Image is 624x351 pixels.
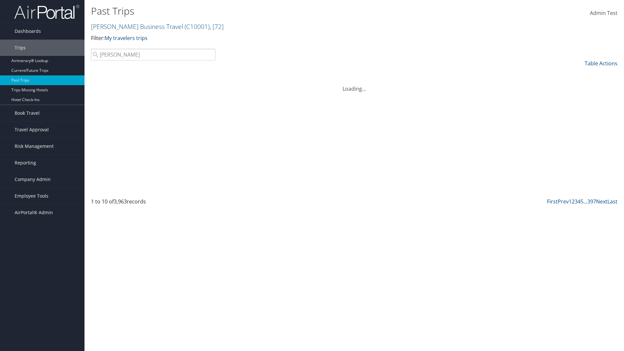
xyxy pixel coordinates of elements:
[15,188,48,204] span: Employee Tools
[105,34,148,42] a: My travelers trips
[15,23,41,39] span: Dashboards
[558,198,569,205] a: Prev
[569,198,572,205] a: 1
[15,105,40,121] span: Book Travel
[185,22,210,31] span: ( C10001 )
[585,60,617,67] a: Table Actions
[91,49,215,60] input: Search Traveler or Arrival City
[91,22,224,31] a: [PERSON_NAME] Business Travel
[547,198,558,205] a: First
[575,198,578,205] a: 3
[114,198,127,205] span: 3,963
[607,198,617,205] a: Last
[15,138,54,154] span: Risk Management
[590,9,617,17] span: Admin Test
[14,4,79,19] img: airportal-logo.png
[596,198,607,205] a: Next
[15,122,49,138] span: Travel Approval
[572,198,575,205] a: 2
[583,198,587,205] span: …
[587,198,596,205] a: 397
[91,77,617,93] div: Loading...
[91,198,215,209] div: 1 to 10 of records
[15,171,51,188] span: Company Admin
[15,155,36,171] span: Reporting
[578,198,580,205] a: 4
[15,40,26,56] span: Trips
[590,3,617,23] a: Admin Test
[15,204,53,221] span: AirPortal® Admin
[91,4,442,18] h1: Past Trips
[91,34,442,43] p: Filter:
[580,198,583,205] a: 5
[210,22,224,31] span: , [ 72 ]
